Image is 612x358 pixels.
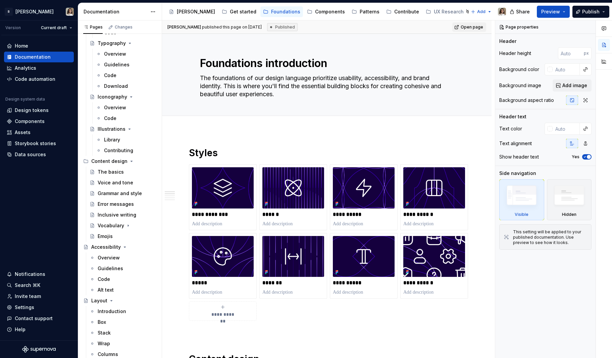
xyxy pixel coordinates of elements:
a: Documentation [4,52,74,62]
div: Components [15,118,45,125]
textarea: Foundations introduction [199,55,452,71]
button: Contact support [4,313,74,324]
div: Components [315,8,345,15]
div: Background image [499,82,541,89]
a: Get started [219,6,259,17]
div: Wrap [98,340,110,347]
p: px [584,51,589,56]
a: Storybook stories [4,138,74,149]
div: [PERSON_NAME] [15,8,54,15]
a: Guidelines [93,59,159,70]
label: Yes [572,154,579,160]
a: Grammar and style [87,188,159,199]
div: Vocabulary [98,222,124,229]
div: Guidelines [104,61,130,68]
a: Settings [4,302,74,313]
div: Notifications [15,271,45,278]
a: Contributing [93,145,159,156]
a: Open page [452,22,486,32]
div: Code automation [15,76,55,82]
a: Code [93,70,159,81]
div: Library [104,136,120,143]
div: Visible [499,179,544,220]
a: Patterns [349,6,382,17]
div: Error messages [98,201,134,207]
div: Background aspect ratio [499,97,554,104]
a: UX Research [423,6,474,17]
div: Text alignment [499,140,532,147]
a: Error messages [87,199,159,210]
a: Accessibility [81,242,159,252]
a: Overview [87,252,159,263]
span: Share [516,8,530,15]
img: Sandrina pereira [66,8,74,16]
img: 76ff6a96-7d37-497a-b2fb-ff58244c9d4e.png [333,167,395,208]
a: Library [93,134,159,145]
div: Home [15,43,28,49]
button: Search ⌘K [4,280,74,291]
div: Assets [15,129,31,136]
div: Published [267,23,298,31]
a: Alt text [87,285,159,295]
a: Stack [87,327,159,338]
div: Stack [98,330,111,336]
div: Show header text [499,154,539,160]
div: Settings [15,304,34,311]
a: Emojis [87,231,159,242]
a: Vocabulary [87,220,159,231]
div: Documentation [15,54,51,60]
div: Code [104,115,116,122]
a: [PERSON_NAME] [166,6,218,17]
a: Supernova Logo [22,346,56,353]
a: Overview [93,102,159,113]
div: Voice and tone [98,179,133,186]
span: Open page [461,24,483,30]
div: Foundations [271,8,300,15]
h1: Styles [189,147,465,159]
span: Add image [562,82,587,89]
div: The basics [98,169,124,175]
div: UX Research [434,8,464,15]
a: Components [4,116,74,127]
div: Version [5,25,21,31]
div: Overview [104,104,126,111]
span: Current draft [41,25,67,31]
a: Iconography [87,92,159,102]
img: fbdbea6a-ce0d-4f27-9f9b-64a51536e719.png [403,236,465,277]
div: Grammar and style [98,190,142,197]
div: Documentation [84,8,147,15]
div: Introduction [98,308,126,315]
div: Content design [81,156,159,167]
div: [PERSON_NAME] [177,8,215,15]
div: Header [499,38,516,45]
a: Illustrations [87,124,159,134]
span: Add [477,9,486,14]
div: Columns [98,351,118,358]
a: Guidelines [87,263,159,274]
div: Box [98,319,106,325]
div: R [5,8,13,16]
img: 0c68fafc-ce32-45f2-ba19-e34f6c00b251.png [262,236,324,277]
div: Hidden [562,212,576,217]
div: Overview [104,51,126,57]
div: Illustrations [98,126,125,132]
div: Changes [115,24,133,30]
div: Background color [499,66,539,73]
div: Guidelines [98,265,123,272]
div: Text color [499,125,522,132]
a: Code automation [4,74,74,84]
a: Contribute [384,6,422,17]
a: Design tokens [4,105,74,116]
input: Auto [553,123,580,135]
div: Header height [499,50,531,57]
img: 4993116b-534b-4f5f-bbe0-1194bfff7be5.png [262,167,324,208]
div: Get started [230,8,256,15]
div: Header text [499,113,526,120]
a: Foundations [260,6,303,17]
div: Visible [515,212,528,217]
a: Box [87,317,159,327]
div: Contact support [15,315,53,322]
button: Add image [553,79,592,92]
span: Preview [541,8,560,15]
a: Components [304,6,348,17]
